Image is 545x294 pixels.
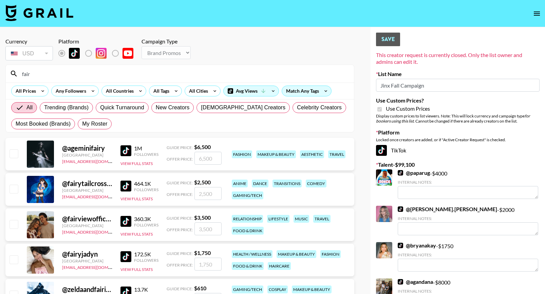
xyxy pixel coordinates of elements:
div: All Countries [102,86,135,96]
div: Display custom prices to list viewers. Note: This will lock currency and campaign type . Cannot b... [376,113,540,124]
span: Guide Price: [167,180,193,185]
div: comedy [306,180,326,187]
a: @[PERSON_NAME].[PERSON_NAME] [398,206,497,213]
img: TikTok [398,279,403,284]
span: Guide Price: [167,251,193,256]
div: food & drink [232,227,264,235]
button: open drawer [530,7,544,20]
div: [GEOGRAPHIC_DATA] [62,258,112,263]
button: View Full Stats [120,267,153,272]
img: TikTok [398,170,403,176]
button: View Full Stats [120,161,153,166]
img: TikTok [376,145,387,156]
img: TikTok [120,145,131,156]
div: 360.3K [134,216,158,222]
div: 1M [134,145,158,152]
label: Talent - $ 99,100 [376,161,540,168]
div: [GEOGRAPHIC_DATA] [62,223,112,228]
img: TikTok [398,243,403,248]
div: gaming/tech [232,286,263,293]
div: Followers [134,258,158,263]
img: TikTok [69,48,80,59]
div: This creator request is currently closed. Only the list owner and admins can edit it. [376,52,540,65]
div: fashion [320,250,341,258]
div: fashion [232,150,252,158]
div: makeup & beauty [256,150,296,158]
div: 13.7K [134,286,158,293]
div: Platform [58,38,139,45]
label: Use Custom Prices? [376,97,540,104]
a: [EMAIL_ADDRESS][DOMAIN_NAME] [62,263,130,270]
a: [EMAIL_ADDRESS][DOMAIN_NAME] [62,193,130,199]
div: cosplay [267,286,288,293]
div: Currency [5,38,53,45]
span: Guide Price: [167,286,193,291]
div: gaming/tech [232,191,263,199]
div: @ ageminifairy [62,144,112,152]
a: @bryanakay [398,242,436,249]
span: Guide Price: [167,216,193,221]
div: relationship [232,215,263,223]
div: 172.5K [134,251,158,258]
div: @ fairytailcrossing [62,179,112,188]
div: Followers [134,187,158,192]
div: Avg Views [224,86,279,96]
span: [DEMOGRAPHIC_DATA] Creators [201,104,285,112]
div: transitions [272,180,302,187]
strong: $ 610 [194,285,206,291]
button: Save [376,33,400,46]
div: @ fairviewofficial [62,215,112,223]
input: 6,500 [194,152,222,165]
div: USD [7,48,52,59]
button: View Full Stats [120,196,153,201]
div: @ fairyjadyn [62,250,112,258]
div: health / wellness [232,250,272,258]
div: All Tags [149,86,171,96]
span: Trending (Brands) [44,104,89,112]
div: 464.1K [134,180,158,187]
span: All [26,104,33,112]
span: Use Custom Prices [386,105,430,112]
input: 1,750 [194,258,222,271]
div: Currency is locked to USD [5,45,53,62]
span: Offer Price: [167,227,193,232]
a: @agandana [398,278,433,285]
strong: $ 2,500 [194,179,211,185]
img: TikTok [120,181,131,191]
strong: $ 3,500 [194,214,211,221]
div: - $ 1750 [398,242,538,272]
div: makeup & beauty [277,250,316,258]
label: List Name [376,71,540,77]
input: Search by User Name [18,68,350,79]
div: - $ 4000 [398,169,538,199]
span: Quick Turnaround [100,104,144,112]
div: Locked once creators are added, or if "Active Creator Request" is checked. [376,137,540,142]
div: travel [313,215,331,223]
span: My Roster [82,120,107,128]
a: [EMAIL_ADDRESS][DOMAIN_NAME] [62,228,130,235]
div: anime [232,180,248,187]
span: Celebrity Creators [297,104,342,112]
img: TikTok [120,216,131,227]
input: 3,500 [194,222,222,235]
div: Internal Notes: [398,216,538,221]
div: haircare [268,262,291,270]
div: All Prices [12,86,37,96]
div: travel [328,150,345,158]
div: [GEOGRAPHIC_DATA] [62,152,112,158]
em: for bookers using this list [376,113,530,124]
div: music [294,215,309,223]
div: lifestyle [267,215,289,223]
div: [GEOGRAPHIC_DATA] [62,188,112,193]
strong: $ 6,500 [194,144,211,150]
div: Match Any Tags [282,86,331,96]
div: Followers [134,222,158,227]
a: @paparug [398,169,430,176]
button: View Full Stats [120,232,153,237]
span: Guide Price: [167,145,193,150]
span: New Creators [156,104,190,112]
img: YouTube [123,48,133,59]
div: @ zeldaandfairies [62,285,112,294]
div: Internal Notes: [398,289,538,294]
span: Offer Price: [167,262,193,268]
